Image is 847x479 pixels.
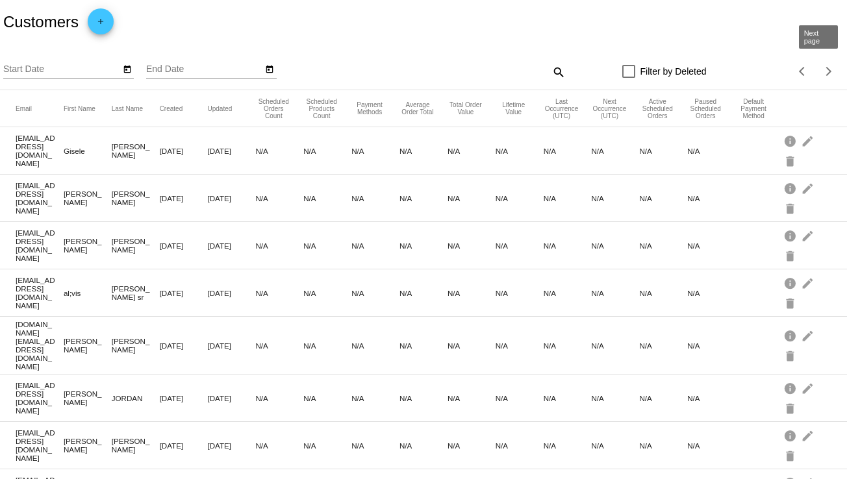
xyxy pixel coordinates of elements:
mat-cell: [DATE] [208,391,256,406]
button: Change sorting for LastName [112,104,143,112]
mat-cell: N/A [448,238,496,253]
mat-icon: edit [801,178,816,198]
mat-cell: N/A [303,438,351,453]
button: Change sorting for Email [16,104,32,112]
mat-icon: delete [783,151,799,171]
mat-cell: [DOMAIN_NAME][EMAIL_ADDRESS][DOMAIN_NAME] [16,317,64,374]
mat-cell: [EMAIL_ADDRESS][DOMAIN_NAME] [16,378,64,418]
mat-cell: [DATE] [208,191,256,206]
button: Previous page [790,58,816,84]
mat-cell: N/A [687,143,735,158]
button: Change sorting for DefaultPaymentMethod [735,98,772,119]
button: Change sorting for TotalProductsScheduledCount [303,98,340,119]
mat-cell: [DATE] [160,143,208,158]
mat-icon: edit [801,325,816,345]
mat-cell: [EMAIL_ADDRESS][DOMAIN_NAME] [16,130,64,171]
mat-cell: N/A [303,391,351,406]
mat-cell: N/A [255,286,303,301]
mat-icon: info [783,178,799,198]
mat-cell: N/A [687,238,735,253]
mat-cell: [DATE] [208,143,256,158]
mat-cell: N/A [399,286,448,301]
button: Change sorting for TotalScheduledOrdersCount [255,98,292,119]
mat-cell: N/A [303,286,351,301]
mat-cell: [PERSON_NAME] [64,434,112,457]
mat-cell: N/A [255,391,303,406]
mat-cell: al;vis [64,286,112,301]
mat-cell: [EMAIL_ADDRESS][DOMAIN_NAME] [16,225,64,265]
mat-cell: N/A [592,286,640,301]
input: Start Date [3,64,120,75]
mat-cell: N/A [687,438,735,453]
mat-cell: [DATE] [160,338,208,353]
mat-cell: N/A [255,191,303,206]
mat-cell: N/A [351,391,399,406]
button: Change sorting for CreatedUtc [160,104,183,112]
mat-cell: N/A [399,391,448,406]
mat-icon: edit [801,425,816,445]
mat-cell: N/A [399,238,448,253]
mat-cell: [EMAIL_ADDRESS][DOMAIN_NAME] [16,425,64,465]
mat-cell: N/A [592,391,640,406]
mat-cell: N/A [592,238,640,253]
button: Change sorting for FirstName [64,104,95,112]
mat-icon: delete [783,445,799,465]
mat-icon: edit [801,273,816,293]
mat-cell: N/A [351,191,399,206]
mat-cell: N/A [592,338,640,353]
mat-cell: N/A [496,238,544,253]
mat-cell: N/A [399,438,448,453]
mat-cell: N/A [255,438,303,453]
mat-icon: info [783,273,799,293]
mat-icon: delete [783,345,799,365]
mat-cell: N/A [639,191,687,206]
mat-cell: JORDAN [112,391,160,406]
mat-cell: N/A [255,143,303,158]
mat-cell: N/A [639,338,687,353]
mat-cell: [PERSON_NAME] [112,434,160,457]
mat-cell: N/A [351,143,399,158]
mat-cell: N/A [544,438,592,453]
mat-cell: [DATE] [160,238,208,253]
h2: Customers [3,13,79,31]
input: End Date [146,64,263,75]
mat-cell: N/A [448,143,496,158]
mat-cell: N/A [544,143,592,158]
span: Filter by Deleted [640,64,707,79]
mat-icon: info [783,225,799,245]
button: Change sorting for TotalScheduledOrderValue [448,101,484,116]
mat-cell: [DATE] [208,238,256,253]
mat-cell: [PERSON_NAME] sr [112,281,160,304]
mat-cell: [DATE] [160,191,208,206]
mat-icon: edit [801,378,816,398]
button: Change sorting for UpdatedUtc [208,104,233,112]
button: Next page [816,58,842,84]
mat-cell: N/A [639,286,687,301]
mat-cell: N/A [592,438,640,453]
mat-cell: N/A [544,191,592,206]
mat-icon: add [93,17,108,32]
mat-icon: delete [783,293,799,313]
button: Change sorting for PaymentMethodsCount [351,101,388,116]
mat-cell: N/A [496,391,544,406]
button: Change sorting for ActiveScheduledOrdersCount [639,98,676,119]
mat-cell: N/A [496,191,544,206]
mat-cell: N/A [351,238,399,253]
mat-cell: N/A [448,391,496,406]
mat-cell: N/A [303,191,351,206]
mat-cell: [DATE] [160,438,208,453]
mat-cell: N/A [544,286,592,301]
mat-cell: N/A [687,338,735,353]
mat-cell: N/A [687,391,735,406]
button: Change sorting for PausedScheduledOrdersCount [687,98,724,119]
mat-cell: N/A [496,338,544,353]
button: Open calendar [263,62,277,75]
button: Change sorting for AverageScheduledOrderTotal [399,101,436,116]
mat-cell: N/A [496,286,544,301]
mat-cell: [DATE] [208,438,256,453]
mat-cell: N/A [255,338,303,353]
mat-cell: N/A [399,143,448,158]
mat-icon: info [783,378,799,398]
mat-cell: N/A [496,438,544,453]
button: Change sorting for LastScheduledOrderOccurrenceUtc [544,98,580,119]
